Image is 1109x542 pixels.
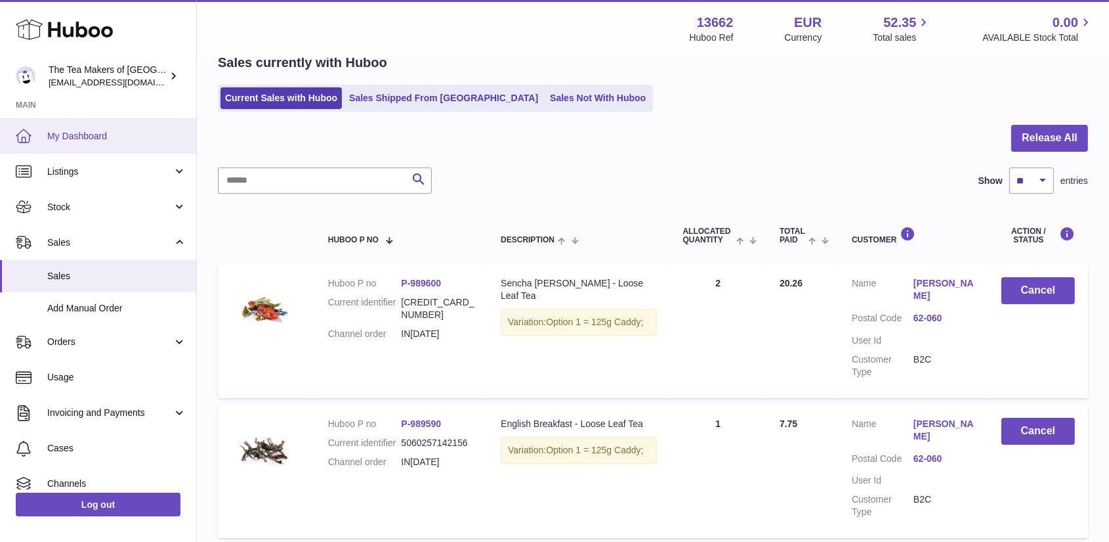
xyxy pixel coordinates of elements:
[231,418,297,484] img: Product-1-English-Breakfast-Black-Tea-Loose-Leaf-Macro-Web.jpg
[913,312,975,325] a: 62-060
[690,32,734,44] div: Huboo Ref
[852,334,913,347] dt: User Id
[328,437,402,449] dt: Current identifier
[49,77,193,87] span: [EMAIL_ADDRESS][DOMAIN_NAME]
[501,418,656,430] div: English Breakfast - Loose Leaf Tea
[982,14,1093,44] a: 0.00 AVAILABLE Stock Total
[47,478,186,490] span: Channels
[47,442,186,455] span: Cases
[852,453,913,468] dt: Postal Code
[328,418,402,430] dt: Huboo P no
[913,418,975,443] a: [PERSON_NAME]
[794,14,822,32] strong: EUR
[1001,227,1075,244] div: Action / Status
[1011,125,1088,152] button: Release All
[401,278,441,288] a: P-989600
[16,493,180,516] a: Log out
[328,456,402,468] dt: Channel order
[913,453,975,465] a: 62-060
[852,493,913,518] dt: Customer Type
[683,227,733,244] span: ALLOCATED Quantity
[913,277,975,302] a: [PERSON_NAME]
[913,353,975,378] dd: B2C
[501,437,656,464] div: Variation:
[328,236,379,244] span: Huboo P no
[345,87,543,109] a: Sales Shipped From [GEOGRAPHIC_DATA]
[852,353,913,378] dt: Customer Type
[697,14,734,32] strong: 13662
[545,87,650,109] a: Sales Not With Huboo
[47,302,186,315] span: Add Manual Order
[16,66,35,86] img: tea@theteamakers.co.uk
[501,309,656,336] div: Variation:
[220,87,342,109] a: Current Sales with Huboo
[47,270,186,282] span: Sales
[780,227,805,244] span: Total paid
[1053,14,1078,32] span: 0.00
[49,64,167,89] div: The Tea Makers of [GEOGRAPHIC_DATA]
[670,264,767,397] td: 2
[328,296,402,321] dt: Current identifier
[401,456,474,468] dd: IN[DATE]
[982,32,1093,44] span: AVAILABLE Stock Total
[47,201,173,214] span: Stock
[47,407,173,419] span: Invoicing and Payments
[1060,175,1088,187] span: entries
[852,277,913,305] dt: Name
[47,130,186,143] span: My Dashboard
[852,474,913,487] dt: User Id
[852,227,975,244] div: Customer
[978,175,1003,187] label: Show
[873,14,931,44] a: 52.35 Total sales
[913,493,975,518] dd: B2C
[883,14,916,32] span: 52.35
[47,237,173,249] span: Sales
[852,418,913,446] dt: Name
[401,328,474,340] dd: IN[DATE]
[852,312,913,328] dt: Postal Code
[47,371,186,384] span: Usage
[501,277,656,302] div: Sencha [PERSON_NAME] - Loose Leaf Tea
[501,236,554,244] span: Description
[1001,418,1075,445] button: Cancel
[780,278,803,288] span: 20.26
[47,166,173,178] span: Listings
[328,328,402,340] dt: Channel order
[873,32,931,44] span: Total sales
[780,418,797,429] span: 7.75
[546,445,643,455] span: Option 1 = 125g Caddy;
[1001,277,1075,304] button: Cancel
[401,418,441,429] a: P-989590
[401,437,474,449] dd: 5060257142156
[328,277,402,290] dt: Huboo P no
[401,296,474,321] dd: [CREDIT_CARD_NUMBER]
[47,336,173,348] span: Orders
[785,32,822,44] div: Currency
[218,54,387,72] h2: Sales currently with Huboo
[670,405,767,538] td: 1
[231,277,297,343] img: Product-57-Sencha-Goji-Berry-Green-Tea-Loose-Leaf-Macro-Web_bfc8cb63-c827-49d7-9f6b-82d7bb31b6a1.jpg
[546,317,643,327] span: Option 1 = 125g Caddy;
